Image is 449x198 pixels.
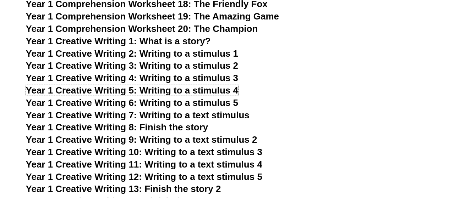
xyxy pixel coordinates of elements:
[26,23,258,34] a: Year 1 Comprehension Worksheet 20: The Champion
[26,11,279,22] a: Year 1 Comprehension Worksheet 19: The Amazing Game
[26,183,221,194] a: Year 1 Creative Writing 13: Finish the story 2
[26,60,238,71] a: Year 1 Creative Writing 3: Writing to a stimulus 2
[26,122,208,132] a: Year 1 Creative Writing 8: Finish the story
[26,36,211,46] a: Year 1 Creative Writing 1: What is a story?
[26,159,262,170] a: Year 1 Creative Writing 11: Writing to a text stimulus 4
[331,118,449,198] iframe: Chat Widget
[26,48,238,59] a: Year 1 Creative Writing 2: Writing to a stimulus 1
[26,134,257,145] a: Year 1 Creative Writing 9: Writing to a text stimulus 2
[26,171,262,182] a: Year 1 Creative Writing 12: Writing to a text stimulus 5
[26,85,238,96] a: Year 1 Creative Writing 5: Writing to a stimulus 4
[26,97,238,108] a: Year 1 Creative Writing 6: Writing to a stimulus 5
[26,73,238,83] a: Year 1 Creative Writing 4: Writing to a stimulus 3
[26,147,262,157] a: Year 1 Creative Writing 10: Writing to a text stimulus 3
[26,110,250,120] a: Year 1 Creative Writing 7: Writing to a text stimulus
